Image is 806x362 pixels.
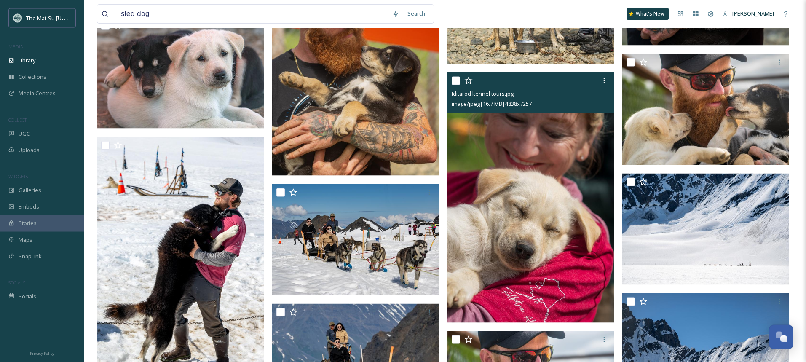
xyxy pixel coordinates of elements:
span: Socials [19,292,36,300]
span: Galleries [19,186,41,194]
img: Social_thumbnail.png [13,14,22,22]
span: SOCIALS [8,279,25,286]
span: Collections [19,73,46,81]
span: image/jpeg | 16.7 MB | 4838 x 7257 [452,100,532,107]
img: Iditarod kennel tours.jpg [97,17,264,129]
span: Uploads [19,146,40,154]
a: [PERSON_NAME] [718,5,778,22]
span: Embeds [19,203,39,211]
div: Search [403,5,429,22]
img: Iditarod kennel tours.jpg [447,72,614,323]
a: What's New [627,8,669,20]
span: UGC [19,130,30,138]
span: Maps [19,236,32,244]
span: Iditarod kennel tours.jpg [452,90,514,97]
span: COLLECT [8,117,27,123]
span: Media Centres [19,89,56,97]
span: Library [19,56,35,64]
span: [PERSON_NAME] [732,10,774,17]
span: WIDGETS [8,173,28,180]
img: Iditarod kennel tours.jpg [622,54,789,165]
img: Dog Sledding.jpg [272,184,439,295]
span: Privacy Policy [30,351,54,356]
span: SnapLink [19,252,42,260]
span: Stories [19,219,37,227]
span: The Mat-Su [US_STATE] [26,14,85,22]
a: Privacy Policy [30,348,54,358]
span: MEDIA [8,43,23,50]
img: Dog Sledding.jpg [622,174,789,285]
button: Open Chat [769,325,793,349]
input: Search your library [117,5,388,23]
